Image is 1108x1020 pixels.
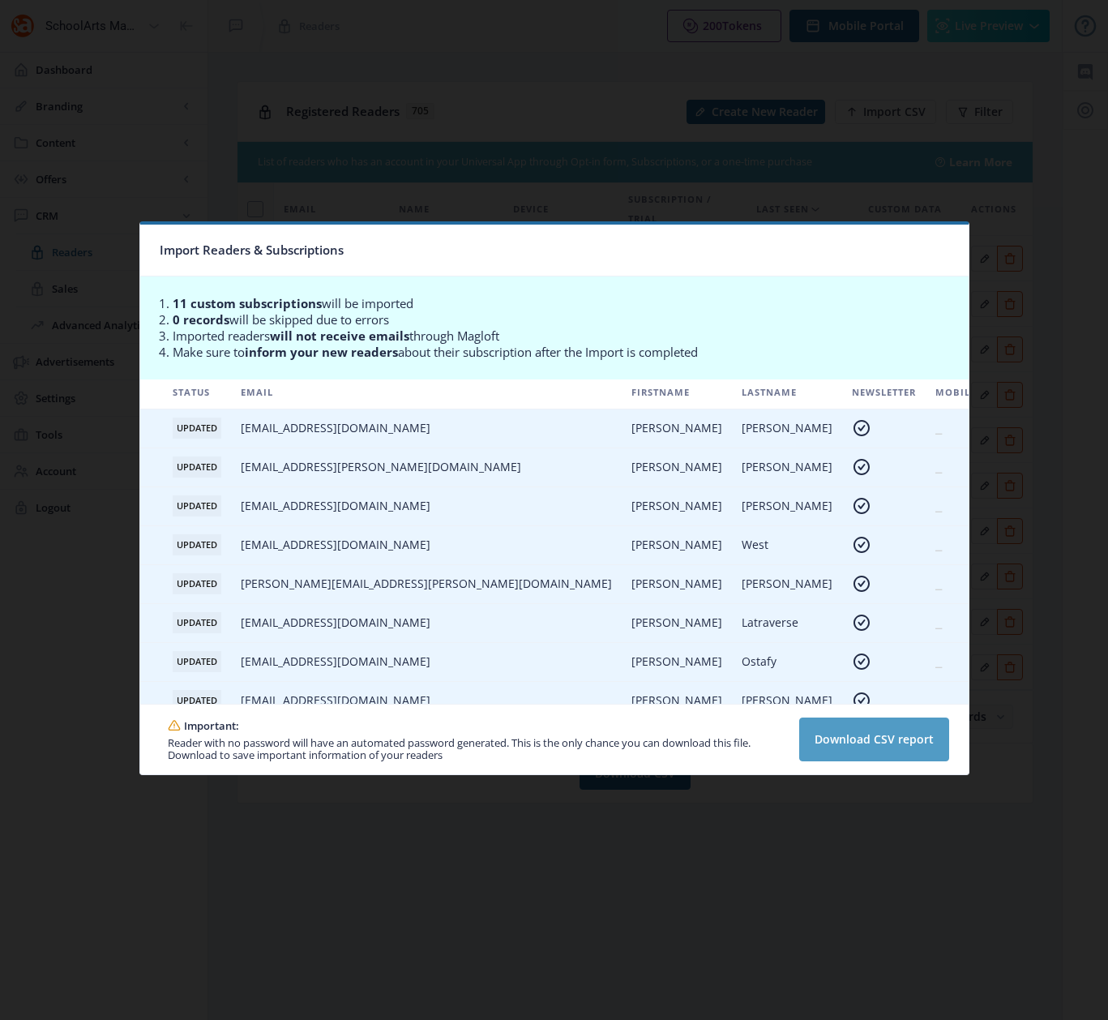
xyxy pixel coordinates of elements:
span: [EMAIL_ADDRESS][DOMAIN_NAME] [241,615,430,630]
span: [PERSON_NAME] [742,459,832,474]
th: email [231,376,622,409]
span: [PERSON_NAME] [631,537,722,552]
span: [PERSON_NAME] [631,576,722,591]
th: Status [163,376,231,409]
span: [PERSON_NAME] [631,498,722,513]
span: [PERSON_NAME] [631,692,722,708]
span: [EMAIL_ADDRESS][PERSON_NAME][DOMAIN_NAME] [241,459,521,474]
span: ⎯ [935,654,942,669]
span: [PERSON_NAME][EMAIL_ADDRESS][PERSON_NAME][DOMAIN_NAME] [241,576,612,591]
span: [PERSON_NAME] [631,420,722,435]
b: 0 records [173,311,229,328]
span: Latraverse [742,615,798,630]
span: [EMAIL_ADDRESS][DOMAIN_NAME] [241,420,430,435]
p: Reader with no password will have an automated password generated. This is the only chance you ca... [168,737,791,761]
span: UPDATED [173,690,221,711]
th: mobileNumber [926,376,1030,409]
th: firstname [622,376,732,409]
span: [EMAIL_ADDRESS][DOMAIN_NAME] [241,537,430,552]
b: will not receive emails [270,328,409,344]
span: ⎯ [935,537,942,552]
span: ⎯ [935,420,942,435]
span: [PERSON_NAME] [742,576,832,591]
b: inform your new readers [245,344,398,360]
span: ⎯ [935,615,942,630]
div: Important: [184,718,239,734]
span: UPDATED [173,418,221,439]
span: UPDATED [173,495,221,516]
span: ⎯ [935,459,942,474]
span: [EMAIL_ADDRESS][DOMAIN_NAME] [241,692,430,708]
span: [PERSON_NAME] [631,654,722,669]
th: lastname [732,376,842,409]
button: Download CSV report [799,718,949,761]
span: ⎯ [935,576,942,591]
span: [PERSON_NAME] [742,692,832,708]
li: will be imported [173,295,960,311]
span: [EMAIL_ADDRESS][DOMAIN_NAME] [241,654,430,669]
li: Imported readers through Magloft [173,328,960,344]
span: Ostafy [742,654,776,669]
span: UPDATED [173,456,221,478]
span: [PERSON_NAME] [631,615,722,630]
li: will be skipped due to errors [173,311,960,328]
span: ⎯ [935,692,942,708]
b: 11 custom subscriptions [173,295,322,311]
span: UPDATED [173,534,221,555]
span: UPDATED [173,651,221,672]
span: [EMAIL_ADDRESS][DOMAIN_NAME] [241,498,430,513]
li: Make sure to about their subscription after the Import is completed [173,344,960,360]
span: ⎯ [935,498,942,513]
span: UPDATED [173,612,221,633]
span: UPDATED [173,573,221,594]
th: newsletter [842,376,926,409]
span: [PERSON_NAME] [742,498,832,513]
nb-card-header: Import Readers & Subscriptions [140,225,969,276]
span: [PERSON_NAME] [742,420,832,435]
span: West [742,537,768,552]
span: [PERSON_NAME] [631,459,722,474]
